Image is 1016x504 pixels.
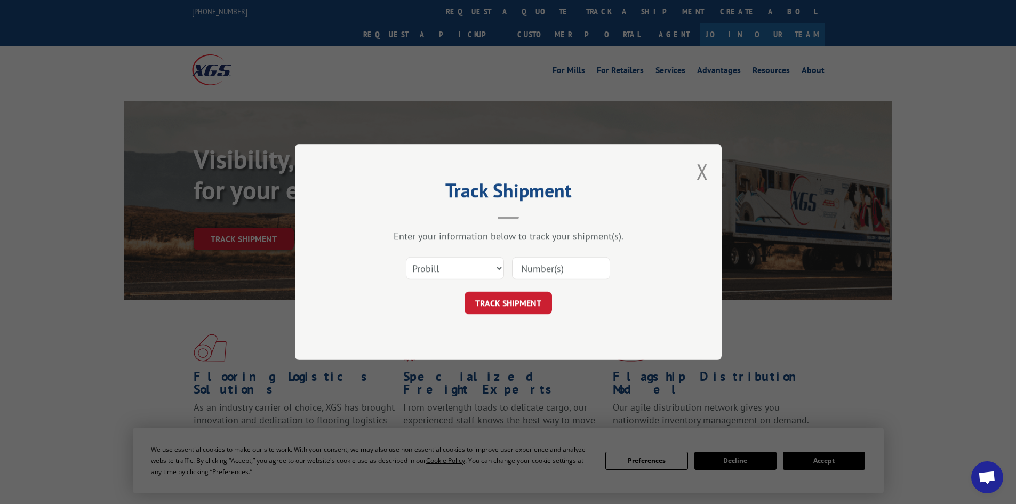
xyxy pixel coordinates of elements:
div: Enter your information below to track your shipment(s). [348,230,668,242]
button: TRACK SHIPMENT [465,292,552,314]
button: Close modal [697,157,708,186]
h2: Track Shipment [348,183,668,203]
input: Number(s) [512,257,610,279]
div: Open chat [971,461,1003,493]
